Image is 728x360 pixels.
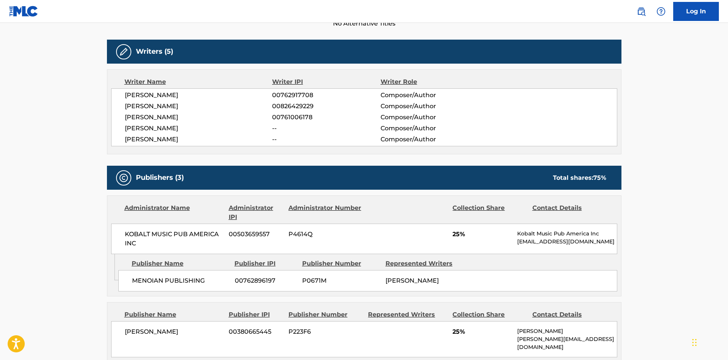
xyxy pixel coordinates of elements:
span: P4614Q [288,230,362,239]
p: [EMAIL_ADDRESS][DOMAIN_NAME] [517,238,616,246]
div: Writer Name [124,77,272,86]
img: help [656,7,666,16]
p: Kobalt Music Pub America Inc [517,230,616,238]
div: Contact Details [532,203,606,222]
div: Total shares: [553,173,606,182]
span: [PERSON_NAME] [125,135,272,144]
div: Administrator IPI [229,203,283,222]
span: Composer/Author [381,102,479,111]
span: 00761006178 [272,113,380,122]
a: Public Search [634,4,649,19]
h5: Publishers (3) [136,173,184,182]
span: KOBALT MUSIC PUB AMERICA INC [125,230,223,248]
span: [PERSON_NAME] [125,102,272,111]
span: [PERSON_NAME] [125,113,272,122]
div: Administrator Number [288,203,362,222]
span: Composer/Author [381,113,479,122]
div: Contact Details [532,310,606,319]
div: Drag [692,331,697,354]
span: -- [272,124,380,133]
h5: Writers (5) [136,47,173,56]
span: P223F6 [288,327,362,336]
div: Publisher Name [124,310,223,319]
img: Writers [119,47,128,56]
p: [PERSON_NAME] [517,327,616,335]
div: Represented Writers [368,310,447,319]
span: 25% [452,230,511,239]
div: Publisher IPI [234,259,296,268]
p: [PERSON_NAME][EMAIL_ADDRESS][DOMAIN_NAME] [517,335,616,351]
span: MENOIAN PUBLISHING [132,276,229,285]
span: No Alternative Titles [107,19,621,28]
span: Composer/Author [381,91,479,100]
img: Publishers [119,173,128,182]
div: Administrator Name [124,203,223,222]
span: 75 % [593,174,606,181]
span: -- [272,135,380,144]
span: Composer/Author [381,135,479,144]
span: P0671M [302,276,380,285]
img: search [637,7,646,16]
div: Publisher Number [302,259,380,268]
span: [PERSON_NAME] [125,124,272,133]
div: Collection Share [452,310,526,319]
span: [PERSON_NAME] [125,327,223,336]
div: Writer Role [381,77,479,86]
img: MLC Logo [9,6,38,17]
span: Composer/Author [381,124,479,133]
div: Represented Writers [386,259,463,268]
div: Writer IPI [272,77,381,86]
span: 00503659557 [229,230,283,239]
div: Publisher IPI [229,310,283,319]
div: Publisher Name [132,259,229,268]
div: Help [653,4,669,19]
div: Publisher Number [288,310,362,319]
span: 00762896197 [235,276,296,285]
span: 00380665445 [229,327,283,336]
span: 25% [452,327,511,336]
span: 00826429229 [272,102,380,111]
span: 00762917708 [272,91,380,100]
iframe: Chat Widget [690,323,728,360]
a: Log In [673,2,719,21]
span: [PERSON_NAME] [125,91,272,100]
span: [PERSON_NAME] [386,277,439,284]
div: Collection Share [452,203,526,222]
